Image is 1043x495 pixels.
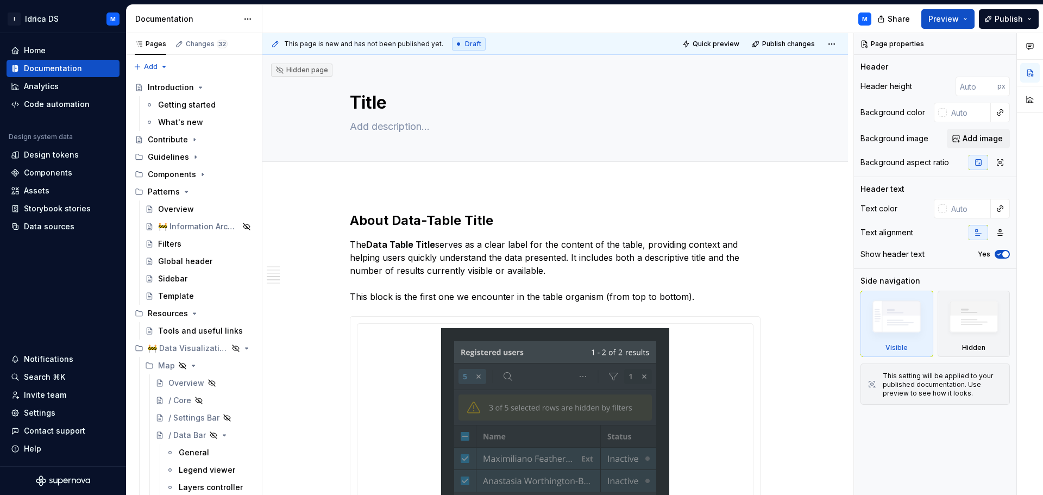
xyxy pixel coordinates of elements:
[130,148,257,166] div: Guidelines
[148,186,180,197] div: Patterns
[860,203,897,214] div: Text color
[25,14,59,24] div: Idrica DS
[366,239,435,250] strong: Data Table Title
[130,131,257,148] a: Contribute
[168,395,191,406] div: / Core
[148,152,189,162] div: Guidelines
[151,392,257,409] a: / Core
[693,40,739,48] span: Quick preview
[158,221,239,232] div: 🚧 Information Architecture
[36,475,90,486] svg: Supernova Logo
[888,14,910,24] span: Share
[860,61,888,72] div: Header
[860,107,925,118] div: Background color
[130,305,257,322] div: Resources
[24,354,73,365] div: Notifications
[963,133,1003,144] span: Add image
[24,99,90,110] div: Code automation
[24,167,72,178] div: Components
[7,60,120,77] a: Documentation
[186,40,228,48] div: Changes
[997,82,1006,91] p: px
[947,199,991,218] input: Auto
[7,350,120,368] button: Notifications
[24,81,59,92] div: Analytics
[161,461,257,479] a: Legend viewer
[141,253,257,270] a: Global header
[762,40,815,48] span: Publish changes
[7,218,120,235] a: Data sources
[860,133,928,144] div: Background image
[7,440,120,458] button: Help
[141,114,257,131] a: What's new
[860,184,904,195] div: Header text
[179,465,235,475] div: Legend viewer
[860,275,920,286] div: Side navigation
[350,212,761,229] h2: About Data-Table Title
[24,63,82,74] div: Documentation
[679,36,744,52] button: Quick preview
[921,9,975,29] button: Preview
[158,204,194,215] div: Overview
[168,378,204,389] div: Overview
[24,203,91,214] div: Storybook stories
[860,157,949,168] div: Background aspect ratio
[151,427,257,444] a: / Data Bar
[158,325,243,336] div: Tools and useful links
[938,291,1010,357] div: Hidden
[350,238,761,303] p: The serves as a clear label for the content of the table, providing context and helping users qui...
[995,14,1023,24] span: Publish
[860,291,933,357] div: Visible
[141,287,257,305] a: Template
[148,308,188,319] div: Resources
[7,146,120,164] a: Design tokens
[130,79,257,96] a: Introduction
[141,200,257,218] a: Overview
[130,183,257,200] div: Patterns
[24,408,55,418] div: Settings
[158,360,175,371] div: Map
[275,66,328,74] div: Hidden page
[885,343,908,352] div: Visible
[8,12,21,26] div: I
[158,99,216,110] div: Getting started
[141,270,257,287] a: Sidebar
[947,129,1010,148] button: Add image
[158,273,187,284] div: Sidebar
[179,482,243,493] div: Layers controller
[7,200,120,217] a: Storybook stories
[956,77,997,96] input: Auto
[24,425,85,436] div: Contact support
[979,9,1039,29] button: Publish
[860,227,913,238] div: Text alignment
[284,40,443,48] span: This page is new and has not been published yet.
[158,256,212,267] div: Global header
[158,291,194,302] div: Template
[135,14,238,24] div: Documentation
[928,14,959,24] span: Preview
[151,374,257,392] a: Overview
[141,218,257,235] a: 🚧 Information Architecture
[141,322,257,340] a: Tools and useful links
[947,103,991,122] input: Auto
[24,185,49,196] div: Assets
[141,357,257,374] div: Map
[860,249,925,260] div: Show header text
[144,62,158,71] span: Add
[7,368,120,386] button: Search ⌘K
[158,239,181,249] div: Filters
[24,372,65,383] div: Search ⌘K
[24,443,41,454] div: Help
[348,90,758,116] textarea: Title
[24,390,66,400] div: Invite team
[130,166,257,183] div: Components
[24,149,79,160] div: Design tokens
[148,82,194,93] div: Introduction
[7,422,120,440] button: Contact support
[179,447,209,458] div: General
[7,164,120,181] a: Components
[24,45,46,56] div: Home
[749,36,820,52] button: Publish changes
[872,9,917,29] button: Share
[962,343,985,352] div: Hidden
